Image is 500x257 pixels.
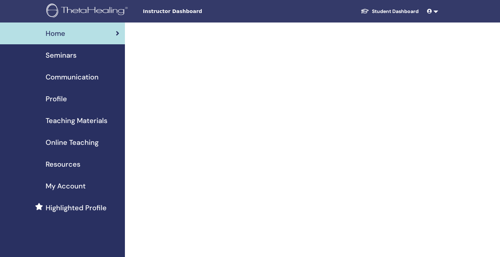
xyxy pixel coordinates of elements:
[46,94,67,104] span: Profile
[361,8,369,14] img: graduation-cap-white.svg
[46,203,107,213] span: Highlighted Profile
[143,8,248,15] span: Instructor Dashboard
[46,50,76,60] span: Seminars
[46,115,107,126] span: Teaching Materials
[46,4,130,19] img: logo.png
[46,159,80,169] span: Resources
[46,72,99,82] span: Communication
[355,5,424,18] a: Student Dashboard
[46,137,99,148] span: Online Teaching
[46,181,86,191] span: My Account
[46,28,65,39] span: Home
